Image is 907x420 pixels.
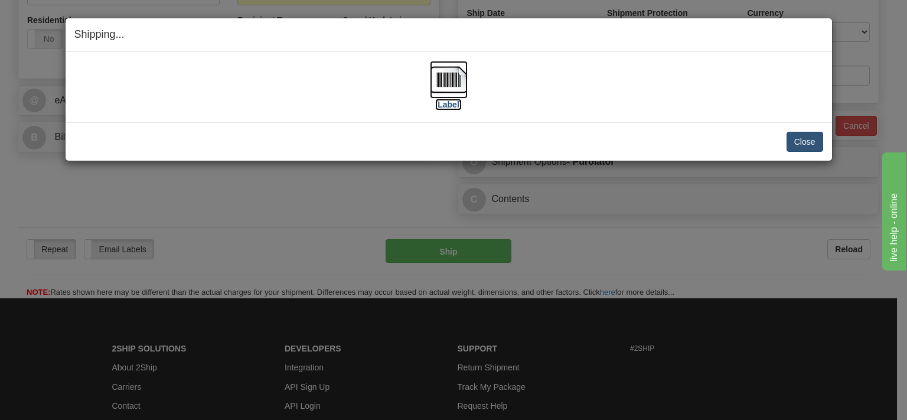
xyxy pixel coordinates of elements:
[9,7,109,21] div: live help - online
[787,132,823,152] button: Close
[880,149,906,270] iframe: chat widget
[435,99,462,110] label: [Label]
[430,74,468,109] a: [Label]
[74,28,125,40] span: Shipping...
[430,61,468,99] img: barcode.jpg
